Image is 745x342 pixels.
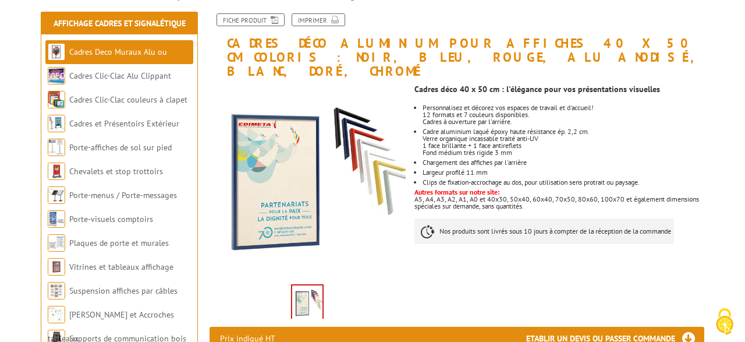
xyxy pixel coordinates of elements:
[210,84,406,281] img: panneaux_cadres_21834nr_1.jpg
[423,169,704,176] li: Largeur profilé 11 mm
[48,234,65,252] img: Plaques de porte et murales
[48,258,65,276] img: Vitrines et tableaux affichage
[48,43,65,61] img: Cadres Deco Muraux Alu ou Bois
[292,13,345,26] a: Imprimer
[69,142,172,153] a: Porte-affiches de sol sur pied
[423,104,704,125] li: Personnalisez et décorez vos espaces de travail et d'accueil! 12 formats et 7 couleurs disponible...
[69,214,153,224] a: Porte-visuels comptoirs
[69,118,179,129] a: Cadres et Présentoirs Extérieur
[414,84,660,94] strong: Cadres déco 40 x 50 cm : l'élégance pour vos présentations visuelles
[48,163,65,180] img: Chevalets et stop trottoirs
[48,115,65,132] img: Cadres et Présentoirs Extérieur
[69,94,187,105] a: Cadres Clic-Clac couleurs à clapet
[54,18,186,29] a: Affichage Cadres et Signalétique
[69,262,173,272] a: Vitrines et tableaux affichage
[48,139,65,156] img: Porte-affiches de sol sur pied
[704,302,745,342] button: Cookies (fenêtre modale)
[217,13,285,26] a: Fiche produit
[69,238,169,248] a: Plaques de porte et murales
[48,47,167,81] a: Cadres Deco Muraux Alu ou [GEOGRAPHIC_DATA]
[414,188,499,196] font: Autres formats sur notre site:
[292,285,322,322] img: panneaux_cadres_21834nr_1.jpg
[201,13,713,79] h1: Cadres déco aluminium pour affiches 40 x 50 cm Coloris : Noir, bleu, rouge, alu anodisé, blanc, d...
[423,159,704,166] li: Chargement des affiches par l'arrière
[423,179,704,186] li: Clips de fixation-accrochage au dos, pour utilisation sens protrait ou paysage.
[414,196,704,210] p: A5, A4, A3, A2, A1, A0 et 40x30, 50x40, 60x40, 70x50, 80x60, 100x70 et également dimensions spéci...
[48,186,65,204] img: Porte-menus / Porte-messages
[710,307,739,336] img: Cookies (fenêtre modale)
[69,70,171,81] a: Cadres Clic-Clac Alu Clippant
[48,91,65,108] img: Cadres Clic-Clac couleurs à clapet
[423,128,704,156] li: Cadre aluminium laqué époxy haute résistance ép. 2,2 cm. Verre organique incassable traité anti-U...
[48,210,65,228] img: Porte-visuels comptoirs
[69,166,163,177] a: Chevalets et stop trottoirs
[69,285,178,296] a: Suspension affiches par câbles
[48,306,65,323] img: Cimaises et Accroches tableaux
[414,218,674,244] p: Nos produits sont livrés sous 10 jours à compter de la réception de la commande
[48,282,65,299] img: Suspension affiches par câbles
[69,190,177,200] a: Porte-menus / Porte-messages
